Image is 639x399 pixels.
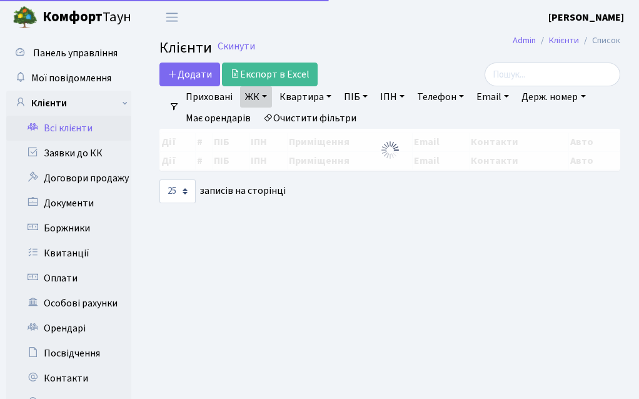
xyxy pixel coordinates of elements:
[494,28,639,54] nav: breadcrumb
[156,7,188,28] button: Переключити навігацію
[513,34,536,47] a: Admin
[412,86,469,108] a: Телефон
[6,266,131,291] a: Оплати
[548,11,624,24] b: [PERSON_NAME]
[6,241,131,266] a: Квитанції
[6,116,131,141] a: Всі клієнти
[6,191,131,216] a: Документи
[43,7,103,27] b: Комфорт
[43,7,131,28] span: Таун
[579,34,620,48] li: Список
[548,10,624,25] a: [PERSON_NAME]
[6,216,131,241] a: Боржники
[181,108,256,129] a: Має орендарів
[31,71,111,85] span: Мої повідомлення
[222,63,318,86] a: Експорт в Excel
[6,316,131,341] a: Орендарі
[6,366,131,391] a: Контакти
[13,5,38,30] img: logo.png
[159,37,212,59] span: Клієнти
[6,341,131,366] a: Посвідчення
[485,63,620,86] input: Пошук...
[375,86,410,108] a: ІПН
[6,141,131,166] a: Заявки до КК
[6,66,131,91] a: Мої повідомлення
[6,91,131,116] a: Клієнти
[380,140,400,160] img: Обробка...
[6,291,131,316] a: Особові рахунки
[6,166,131,191] a: Договори продажу
[159,179,196,203] select: записів на сторінці
[240,86,272,108] a: ЖК
[159,63,220,86] a: Додати
[218,41,255,53] a: Скинути
[339,86,373,108] a: ПІБ
[516,86,590,108] a: Держ. номер
[33,46,118,60] span: Панель управління
[168,68,212,81] span: Додати
[549,34,579,47] a: Клієнти
[471,86,514,108] a: Email
[159,179,286,203] label: записів на сторінці
[274,86,336,108] a: Квартира
[181,86,238,108] a: Приховані
[258,108,361,129] a: Очистити фільтри
[6,41,131,66] a: Панель управління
